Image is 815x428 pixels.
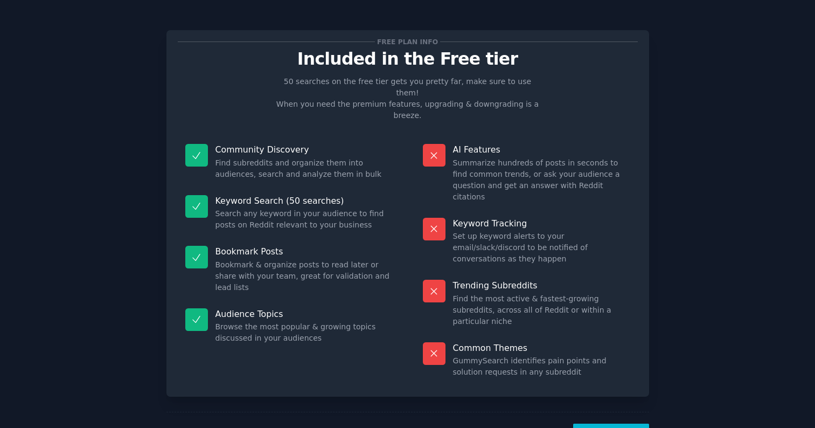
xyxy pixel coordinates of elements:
p: Common Themes [453,342,630,354]
dd: Bookmark & organize posts to read later or share with your team, great for validation and lead lists [215,259,393,293]
p: Bookmark Posts [215,246,393,257]
p: Included in the Free tier [178,50,638,68]
dd: Search any keyword in your audience to find posts on Reddit relevant to your business [215,208,393,231]
p: Keyword Tracking [453,218,630,229]
p: 50 searches on the free tier gets you pretty far, make sure to use them! When you need the premiu... [272,76,544,121]
span: Free plan info [375,36,440,47]
p: AI Features [453,144,630,155]
p: Community Discovery [215,144,393,155]
dd: Find the most active & fastest-growing subreddits, across all of Reddit or within a particular niche [453,293,630,327]
p: Audience Topics [215,308,393,320]
dd: Summarize hundreds of posts in seconds to find common trends, or ask your audience a question and... [453,157,630,203]
p: Keyword Search (50 searches) [215,195,393,206]
dd: Set up keyword alerts to your email/slack/discord to be notified of conversations as they happen [453,231,630,265]
p: Trending Subreddits [453,280,630,291]
dd: GummySearch identifies pain points and solution requests in any subreddit [453,355,630,378]
dd: Find subreddits and organize them into audiences, search and analyze them in bulk [215,157,393,180]
dd: Browse the most popular & growing topics discussed in your audiences [215,321,393,344]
